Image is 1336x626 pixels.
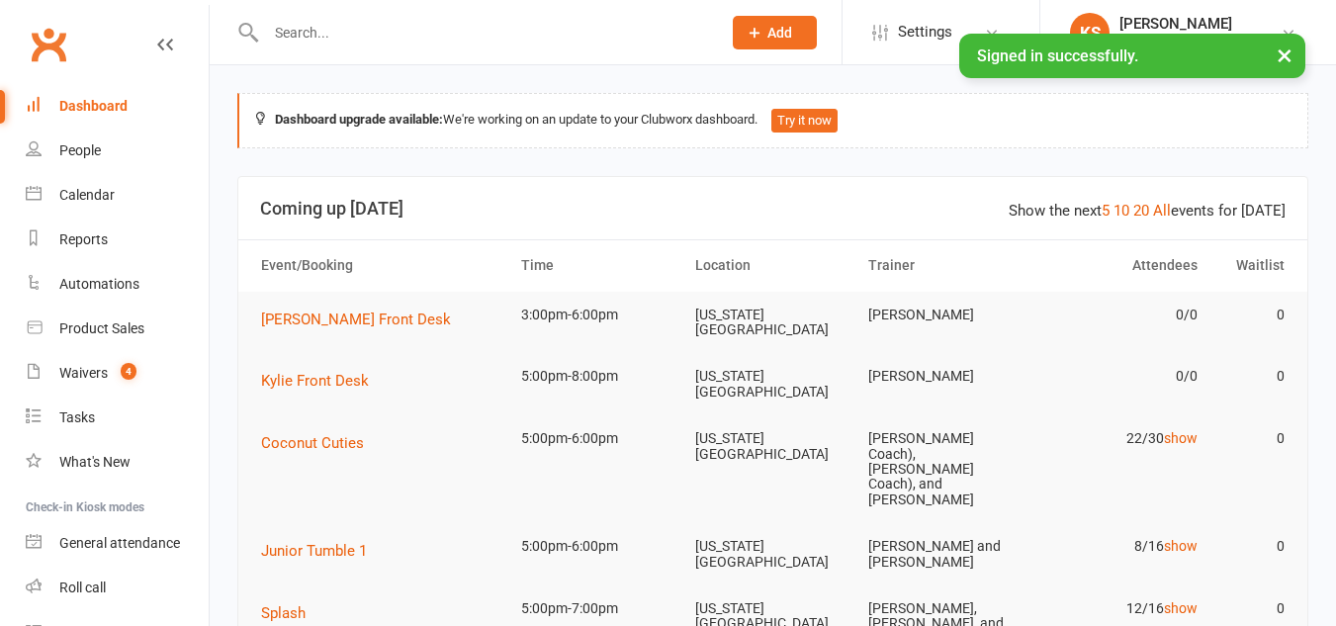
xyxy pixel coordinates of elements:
[1206,415,1293,462] td: 0
[26,129,209,173] a: People
[1133,202,1149,220] a: 20
[59,142,101,158] div: People
[1206,523,1293,570] td: 0
[261,542,367,560] span: Junior Tumble 1
[59,409,95,425] div: Tasks
[1102,202,1110,220] a: 5
[1033,240,1207,291] th: Attendees
[26,566,209,610] a: Roll call
[237,93,1308,148] div: We're working on an update to your Clubworx dashboard.
[261,434,364,452] span: Coconut Cuties
[1164,538,1198,554] a: show
[512,292,686,338] td: 3:00pm-6:00pm
[261,604,306,622] span: Splash
[26,84,209,129] a: Dashboard
[859,415,1033,523] td: [PERSON_NAME] Coach), [PERSON_NAME] Coach), and [PERSON_NAME]
[59,580,106,595] div: Roll call
[1119,33,1232,50] div: Coastal All-Stars
[512,415,686,462] td: 5:00pm-6:00pm
[767,25,792,41] span: Add
[261,431,378,455] button: Coconut Cuties
[1033,292,1207,338] td: 0/0
[1206,240,1293,291] th: Waitlist
[686,523,860,585] td: [US_STATE][GEOGRAPHIC_DATA]
[59,98,128,114] div: Dashboard
[1033,523,1207,570] td: 8/16
[26,440,209,485] a: What's New
[261,311,451,328] span: [PERSON_NAME] Front Desk
[1153,202,1171,220] a: All
[898,10,952,54] span: Settings
[512,523,686,570] td: 5:00pm-6:00pm
[1119,15,1232,33] div: [PERSON_NAME]
[1206,353,1293,400] td: 0
[686,292,860,354] td: [US_STATE][GEOGRAPHIC_DATA]
[59,365,108,381] div: Waivers
[1009,199,1286,223] div: Show the next events for [DATE]
[26,396,209,440] a: Tasks
[59,320,144,336] div: Product Sales
[24,20,73,69] a: Clubworx
[26,173,209,218] a: Calendar
[512,240,686,291] th: Time
[261,372,369,390] span: Kylie Front Desk
[26,307,209,351] a: Product Sales
[771,109,838,133] button: Try it now
[1164,430,1198,446] a: show
[1267,34,1302,76] button: ×
[1033,353,1207,400] td: 0/0
[260,199,1286,219] h3: Coming up [DATE]
[121,363,136,380] span: 4
[261,308,465,331] button: [PERSON_NAME] Front Desk
[261,539,381,563] button: Junior Tumble 1
[977,46,1138,65] span: Signed in successfully.
[859,353,1033,400] td: [PERSON_NAME]
[261,601,319,625] button: Splash
[686,240,860,291] th: Location
[59,454,131,470] div: What's New
[252,240,512,291] th: Event/Booking
[26,351,209,396] a: Waivers 4
[59,276,139,292] div: Automations
[1164,600,1198,616] a: show
[686,353,860,415] td: [US_STATE][GEOGRAPHIC_DATA]
[275,112,443,127] strong: Dashboard upgrade available:
[1113,202,1129,220] a: 10
[59,187,115,203] div: Calendar
[1033,415,1207,462] td: 22/30
[260,19,707,46] input: Search...
[26,521,209,566] a: General attendance kiosk mode
[859,523,1033,585] td: [PERSON_NAME] and [PERSON_NAME]
[261,369,383,393] button: Kylie Front Desk
[859,292,1033,338] td: [PERSON_NAME]
[512,353,686,400] td: 5:00pm-8:00pm
[59,535,180,551] div: General attendance
[1070,13,1110,52] div: KS
[26,262,209,307] a: Automations
[859,240,1033,291] th: Trainer
[59,231,108,247] div: Reports
[686,415,860,478] td: [US_STATE][GEOGRAPHIC_DATA]
[733,16,817,49] button: Add
[1206,292,1293,338] td: 0
[26,218,209,262] a: Reports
